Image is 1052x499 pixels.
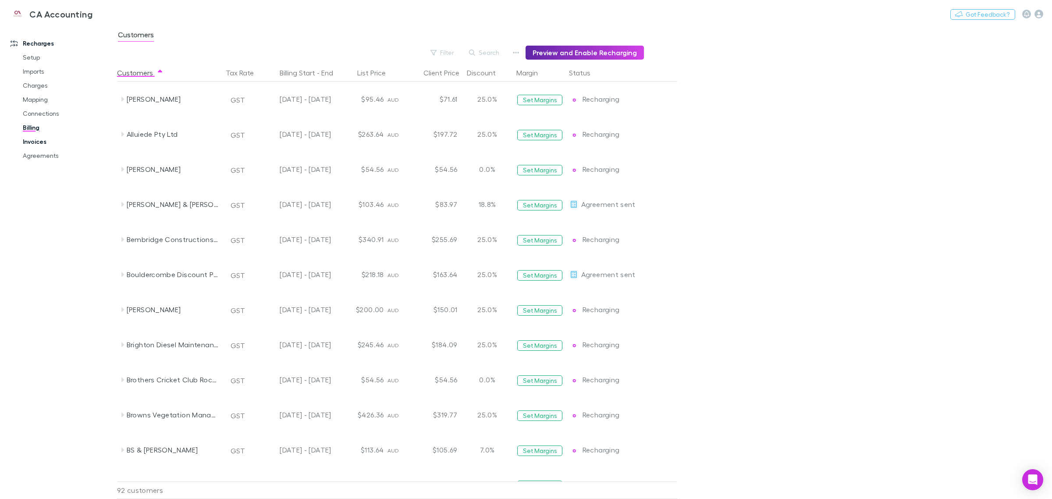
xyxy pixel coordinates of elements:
[583,481,620,489] span: Recharging
[461,327,514,362] div: 25.0%
[259,152,331,187] div: [DATE] - [DATE]
[465,47,505,58] button: Search
[335,152,387,187] div: $54.56
[259,327,331,362] div: [DATE] - [DATE]
[259,117,331,152] div: [DATE] - [DATE]
[259,82,331,117] div: [DATE] - [DATE]
[335,82,387,117] div: $95.46
[227,479,249,493] button: GST
[409,292,461,327] div: $150.01
[387,237,399,243] span: AUD
[227,93,249,107] button: GST
[127,257,220,292] div: Bouldercombe Discount Pharmacy Pty Ltd
[423,64,470,82] button: Client Price
[461,432,514,467] div: 7.0%
[409,82,461,117] div: $71.61
[387,447,399,454] span: AUD
[127,117,220,152] div: Alluiede Pty Ltd
[259,257,331,292] div: [DATE] - [DATE]
[570,341,579,350] img: Recharging
[583,410,620,419] span: Recharging
[118,30,154,42] span: Customers
[259,222,331,257] div: [DATE] - [DATE]
[461,117,514,152] div: 25.0%
[570,131,579,139] img: Recharging
[14,107,124,121] a: Connections
[226,64,264,82] button: Tax Rate
[259,397,331,432] div: [DATE] - [DATE]
[9,9,26,19] img: CA Accounting's Logo
[570,96,579,104] img: Recharging
[950,9,1015,20] button: Got Feedback?
[583,340,620,349] span: Recharging
[335,187,387,222] div: $103.46
[357,64,396,82] button: List Price
[227,163,249,177] button: GST
[517,165,562,175] button: Set Margins
[461,187,514,222] div: 18.8%
[14,121,124,135] a: Billing
[583,95,620,103] span: Recharging
[1022,469,1043,490] div: Open Intercom Messenger
[335,117,387,152] div: $263.64
[227,268,249,282] button: GST
[127,432,220,467] div: BS & [PERSON_NAME]
[517,481,562,491] button: Set Margins
[581,270,636,278] span: Agreement sent
[467,64,506,82] button: Discount
[526,46,644,60] button: Preview and Enable Recharging
[127,362,220,397] div: Brothers Cricket Club Rockhampton Inc
[14,50,124,64] a: Setup
[227,128,249,142] button: GST
[409,327,461,362] div: $184.09
[117,327,682,362] div: Brighton Diesel Maintenance Pty LtdGST[DATE] - [DATE]$245.46AUD$184.0925.0%Set MarginsRechargingR...
[387,342,399,349] span: AUD
[117,432,682,467] div: BS & [PERSON_NAME]GST[DATE] - [DATE]$113.64AUD$105.697.0%Set MarginsRechargingRecharging
[117,152,682,187] div: [PERSON_NAME]GST[DATE] - [DATE]$54.56AUD$54.560.0%Set MarginsRechargingRecharging
[517,200,562,210] button: Set Margins
[517,95,562,105] button: Set Margins
[259,187,331,222] div: [DATE] - [DATE]
[461,82,514,117] div: 25.0%
[14,149,124,163] a: Agreements
[387,132,399,138] span: AUD
[29,9,92,19] h3: CA Accounting
[409,187,461,222] div: $83.97
[517,305,562,316] button: Set Margins
[117,222,682,257] div: Bembridge Constructions Pty LtdGST[DATE] - [DATE]$340.91AUD$255.6925.0%Set MarginsRechargingRecha...
[517,270,562,281] button: Set Margins
[387,167,399,173] span: AUD
[127,82,220,117] div: [PERSON_NAME]
[227,409,249,423] button: GST
[335,362,387,397] div: $54.56
[461,362,514,397] div: 0.0%
[117,82,682,117] div: [PERSON_NAME]GST[DATE] - [DATE]$95.46AUD$71.6125.0%Set MarginsRechargingRecharging
[583,130,620,138] span: Recharging
[127,222,220,257] div: Bembridge Constructions Pty Ltd
[14,64,124,78] a: Imports
[516,64,548,82] div: Margin
[127,187,220,222] div: [PERSON_NAME] & [PERSON_NAME]
[335,292,387,327] div: $200.00
[117,117,682,152] div: Alluiede Pty LtdGST[DATE] - [DATE]$263.64AUD$197.7225.0%Set MarginsRechargingRecharging
[335,222,387,257] div: $340.91
[387,272,399,278] span: AUD
[409,257,461,292] div: $163.64
[335,327,387,362] div: $245.46
[583,235,620,243] span: Recharging
[569,64,601,82] button: Status
[583,446,620,454] span: Recharging
[2,36,124,50] a: Recharges
[117,481,222,499] div: 92 customers
[409,362,461,397] div: $54.56
[583,165,620,173] span: Recharging
[14,135,124,149] a: Invoices
[517,446,562,456] button: Set Margins
[581,200,636,208] span: Agreement sent
[4,4,98,25] a: CA Accounting
[117,64,163,82] button: Customers
[570,376,579,385] img: Recharging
